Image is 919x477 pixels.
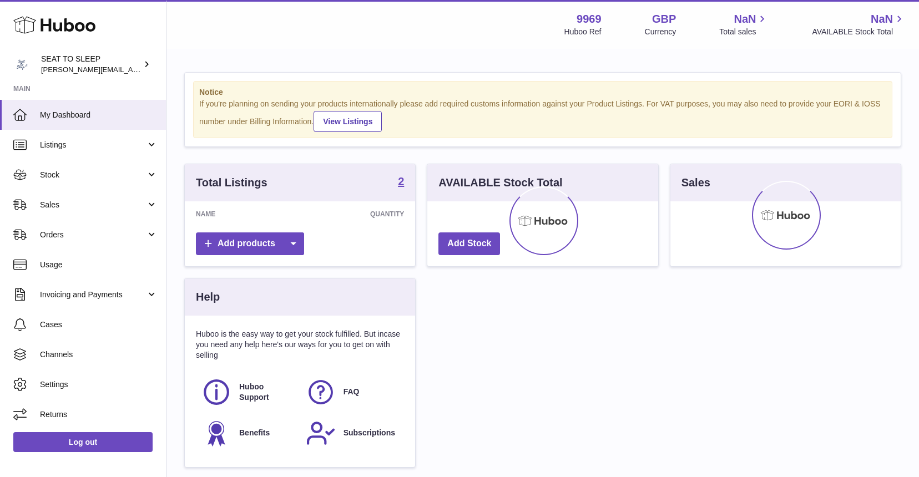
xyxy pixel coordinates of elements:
h3: AVAILABLE Stock Total [438,175,562,190]
a: Benefits [201,418,295,448]
a: Add Stock [438,232,500,255]
th: Quantity [283,201,415,227]
a: Huboo Support [201,377,295,407]
span: Settings [40,379,158,390]
span: Listings [40,140,146,150]
span: NaN [871,12,893,27]
span: NaN [734,12,756,27]
a: NaN AVAILABLE Stock Total [812,12,906,37]
span: AVAILABLE Stock Total [812,27,906,37]
span: Invoicing and Payments [40,290,146,300]
strong: Notice [199,87,886,98]
a: NaN Total sales [719,12,769,37]
a: 2 [398,176,404,189]
div: Huboo Ref [564,27,602,37]
h3: Sales [681,175,710,190]
span: Sales [40,200,146,210]
div: Currency [645,27,676,37]
span: Stock [40,170,146,180]
a: Log out [13,432,153,452]
span: Subscriptions [344,428,395,438]
span: Huboo Support [239,382,294,403]
span: My Dashboard [40,110,158,120]
a: FAQ [306,377,399,407]
span: FAQ [344,387,360,397]
strong: GBP [652,12,676,27]
strong: 9969 [577,12,602,27]
img: amy@seattosleep.co.uk [13,56,30,73]
h3: Total Listings [196,175,267,190]
span: [PERSON_NAME][EMAIL_ADDRESS][DOMAIN_NAME] [41,65,223,74]
a: Subscriptions [306,418,399,448]
span: Cases [40,319,158,330]
span: Benefits [239,428,270,438]
span: Usage [40,260,158,270]
p: Huboo is the easy way to get your stock fulfilled. But incase you need any help here's our ways f... [196,329,404,361]
a: Add products [196,232,304,255]
th: Name [185,201,283,227]
span: Total sales [719,27,769,37]
div: SEAT TO SLEEP [41,54,141,75]
strong: 2 [398,176,404,187]
div: If you're planning on sending your products internationally please add required customs informati... [199,99,886,132]
span: Channels [40,349,158,360]
span: Orders [40,230,146,240]
h3: Help [196,290,220,305]
a: View Listings [314,111,382,132]
span: Returns [40,409,158,420]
